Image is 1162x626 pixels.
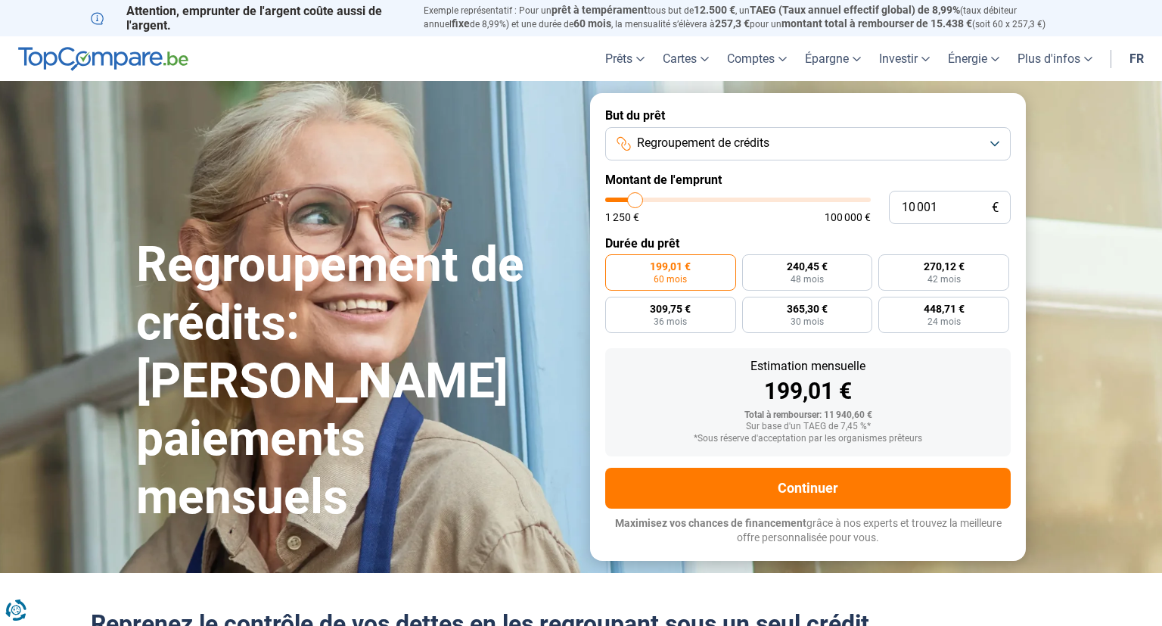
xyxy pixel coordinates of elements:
[939,36,1008,81] a: Énergie
[694,4,735,16] span: 12.500 €
[796,36,870,81] a: Épargne
[136,236,572,527] h1: Regroupement de crédits: [PERSON_NAME] paiements mensuels
[791,275,824,284] span: 48 mois
[605,516,1011,546] p: grâce à nos experts et trouvez la meilleure offre personnalisée pour vous.
[615,517,806,529] span: Maximisez vos chances de financement
[781,17,972,30] span: montant total à rembourser de 15.438 €
[605,173,1011,187] label: Montant de l'emprunt
[654,36,718,81] a: Cartes
[787,304,828,314] span: 365,30 €
[551,4,648,16] span: prêt à tempérament
[637,135,769,151] span: Regroupement de crédits
[825,212,871,223] span: 100 000 €
[654,317,687,326] span: 36 mois
[787,261,828,272] span: 240,45 €
[715,17,750,30] span: 257,3 €
[452,17,470,30] span: fixe
[992,201,999,214] span: €
[750,4,960,16] span: TAEG (Taux annuel effectif global) de 8,99%
[617,422,999,432] div: Sur base d'un TAEG de 7,45 %*
[617,380,999,403] div: 199,01 €
[650,304,691,314] span: 309,75 €
[924,261,965,272] span: 270,12 €
[924,304,965,314] span: 448,71 €
[573,17,611,30] span: 60 mois
[718,36,796,81] a: Comptes
[617,410,999,421] div: Total à rembourser: 11 940,60 €
[617,360,999,372] div: Estimation mensuelle
[605,127,1011,160] button: Regroupement de crédits
[596,36,654,81] a: Prêts
[605,468,1011,509] button: Continuer
[617,434,999,444] div: *Sous réserve d'acceptation par les organismes prêteurs
[605,212,639,223] span: 1 250 €
[91,4,405,33] p: Attention, emprunter de l'argent coûte aussi de l'argent.
[650,261,691,272] span: 199,01 €
[870,36,939,81] a: Investir
[18,47,188,71] img: TopCompare
[605,236,1011,251] label: Durée du prêt
[1008,36,1101,81] a: Plus d'infos
[791,317,824,326] span: 30 mois
[1120,36,1153,81] a: fr
[654,275,687,284] span: 60 mois
[927,317,961,326] span: 24 mois
[605,108,1011,123] label: But du prêt
[424,4,1071,31] p: Exemple représentatif : Pour un tous but de , un (taux débiteur annuel de 8,99%) et une durée de ...
[927,275,961,284] span: 42 mois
